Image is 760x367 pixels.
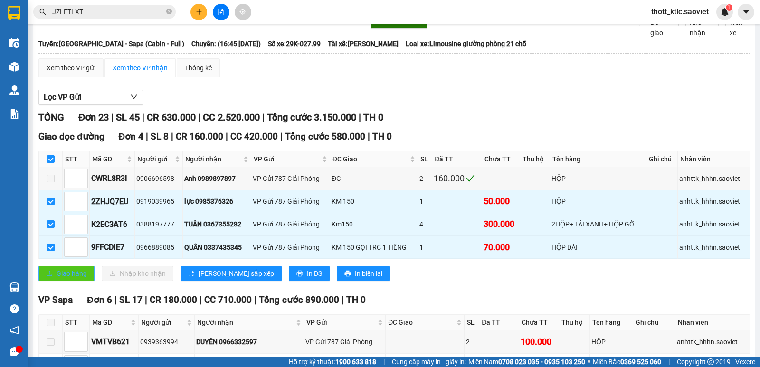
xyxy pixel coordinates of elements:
[254,154,320,164] span: VP Gửi
[150,294,197,305] span: CR 180.000
[328,38,399,49] span: Tài xế: [PERSON_NAME]
[550,151,646,167] th: Tên hàng
[296,270,303,278] span: printer
[306,317,376,328] span: VP Gửi
[559,315,590,330] th: Thu hộ
[166,8,172,17] span: close-circle
[726,4,732,11] sup: 1
[226,131,228,142] span: |
[44,91,81,103] span: Lọc VP Gửi
[203,112,260,123] span: CC 2.520.000
[418,151,432,167] th: SL
[10,304,19,313] span: question-circle
[679,242,748,253] div: anhttk_hhhn.saoviet
[91,241,133,253] div: 9FFCDIE7
[388,317,454,328] span: ĐC Giao
[620,358,661,366] strong: 0369 525 060
[368,131,370,142] span: |
[38,131,104,142] span: Giao dọc đường
[185,154,241,164] span: Người nhận
[482,151,521,167] th: Chưa TT
[38,266,95,281] button: uploadGiao hàng
[9,85,19,95] img: warehouse-icon
[359,112,361,123] span: |
[230,131,278,142] span: CC 420.000
[551,219,645,229] div: 2HỘP+ TẢI XANH+ HỘP GỖ
[591,337,631,347] div: HỘP
[738,4,754,20] button: caret-down
[520,151,550,167] th: Thu hộ
[251,236,330,259] td: VP Gửi 787 Giải Phóng
[184,242,249,253] div: QUÂN 0337435345
[355,268,382,279] span: In biên lai
[204,294,252,305] span: CC 710.000
[196,9,202,15] span: plus
[91,336,137,348] div: VMTVB621
[267,112,356,123] span: Tổng cước 3.150.000
[46,270,53,278] span: upload
[136,219,181,229] div: 0388197777
[742,8,750,16] span: caret-down
[190,4,207,20] button: plus
[116,112,140,123] span: SL 45
[465,315,479,330] th: SL
[304,330,386,353] td: VP Gửi 787 Giải Phóng
[87,294,112,305] span: Đơn 6
[668,357,670,367] span: |
[346,294,366,305] span: TH 0
[268,38,321,49] span: Số xe: 29K-027.99
[259,294,339,305] span: Tổng cước 890.000
[10,347,19,356] span: message
[92,317,129,328] span: Mã GD
[119,294,142,305] span: SL 17
[130,93,138,101] span: down
[38,294,73,305] span: VP Sapa
[142,112,144,123] span: |
[332,242,416,253] div: KM 150 GỌI TRC 1 TIẾNG
[253,173,328,184] div: VP Gửi 787 Giải Phóng
[184,196,249,207] div: lực 0985376326
[484,195,519,208] div: 50.000
[679,173,748,184] div: anhttk_hhhn.saoviet
[289,357,376,367] span: Hỗ trợ kỹ thuật:
[9,62,19,72] img: warehouse-icon
[239,9,246,15] span: aim
[136,196,181,207] div: 0919039965
[466,337,477,347] div: 2
[39,9,46,15] span: search
[305,337,384,347] div: VP Gửi 787 Giải Phóng
[253,219,328,229] div: VP Gửi 787 Giải Phóng
[593,357,661,367] span: Miền Bắc
[114,294,117,305] span: |
[176,131,223,142] span: CR 160.000
[707,358,714,365] span: copyright
[344,270,351,278] span: printer
[419,219,430,229] div: 4
[91,196,133,207] div: 2ZHJQ7EU
[10,326,19,335] span: notification
[644,6,716,18] span: thott_ktlc.saoviet
[57,268,87,279] span: Giao hàng
[91,218,133,230] div: K2EC3AT6
[90,190,135,213] td: 2ZHJQ7EU
[90,213,135,236] td: K2EC3AT6
[521,335,557,348] div: 100.000
[678,151,750,167] th: Nhân viên
[406,38,526,49] span: Loại xe: Limousine giường phòng 21 chỗ
[63,151,90,167] th: STT
[213,4,229,20] button: file-add
[686,17,711,38] span: Kho nhận
[262,112,265,123] span: |
[188,270,195,278] span: sort-ascending
[285,131,365,142] span: Tổng cước 580.000
[197,317,294,328] span: Người nhận
[363,112,383,123] span: TH 0
[91,172,133,184] div: CWRL8R3I
[136,242,181,253] div: 0966889085
[151,131,169,142] span: SL 8
[727,4,731,11] span: 1
[337,266,390,281] button: printerIn biên lai
[196,337,302,347] div: DUYÊN 0966332597
[52,7,164,17] input: Tìm tên, số ĐT hoặc mã đơn
[342,294,344,305] span: |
